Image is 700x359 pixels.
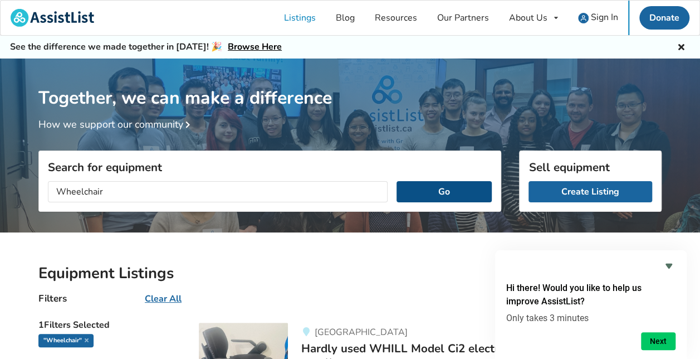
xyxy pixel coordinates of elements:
span: [GEOGRAPHIC_DATA] [314,326,407,338]
h2: Equipment Listings [38,264,662,283]
h1: Together, we can make a difference [38,59,662,109]
button: Go [396,181,492,202]
button: Hide survey [662,259,675,273]
div: "Wheelchair" [38,334,94,347]
a: Donate [639,6,689,30]
input: I am looking for... [48,181,388,202]
a: Resources [365,1,427,35]
a: Browse Here [228,41,282,53]
h5: See the difference we made together in [DATE]! 🎉 [10,41,282,53]
u: Clear All [145,293,182,305]
img: user icon [578,13,589,23]
a: How we support our community [38,118,194,131]
img: assistlist-logo [11,9,94,27]
h5: 1 Filters Selected [38,314,181,334]
span: Sign In [591,11,618,23]
div: Hi there! Would you like to help us improve AssistList? [506,259,675,350]
h4: Filters [38,292,67,305]
a: user icon Sign In [568,1,628,35]
h3: Search for equipment [48,160,492,174]
button: Next question [641,332,675,350]
p: Only takes 3 minutes [506,313,675,323]
a: Listings [274,1,326,35]
a: Our Partners [427,1,499,35]
div: About Us [509,13,547,22]
h2: Hi there! Would you like to help us improve AssistList? [506,282,675,308]
a: Blog [326,1,365,35]
h3: Sell equipment [528,160,652,174]
a: Create Listing [528,181,652,202]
